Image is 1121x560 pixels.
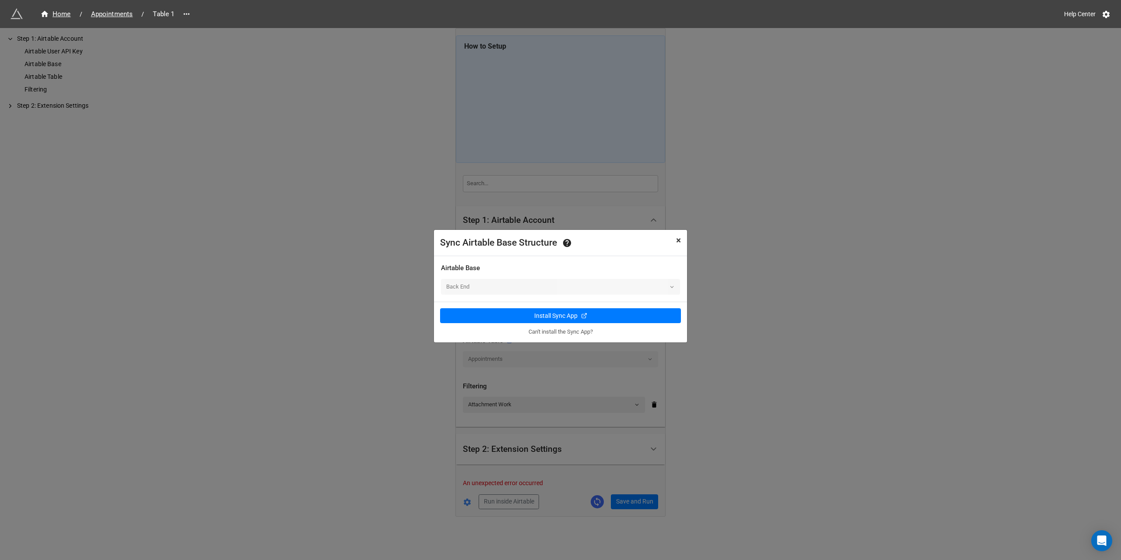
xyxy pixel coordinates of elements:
div: Open Intercom Messenger [1091,530,1112,551]
span: Table 1 [148,9,180,19]
li: / [80,10,82,19]
div: Sync Airtable Base Structure [440,236,657,250]
nav: breadcrumb [35,9,180,19]
img: miniextensions-icon.73ae0678.png [11,8,23,20]
a: Help Center [1058,6,1102,22]
div: Install Sync App [534,311,578,321]
span: Appointments [86,9,138,19]
div: Home [40,9,71,19]
a: Install Sync App [440,308,681,323]
li: / [141,10,144,19]
a: Can't install the Sync App? [529,328,593,335]
div: Airtable Base [441,263,680,274]
span: × [676,235,681,246]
